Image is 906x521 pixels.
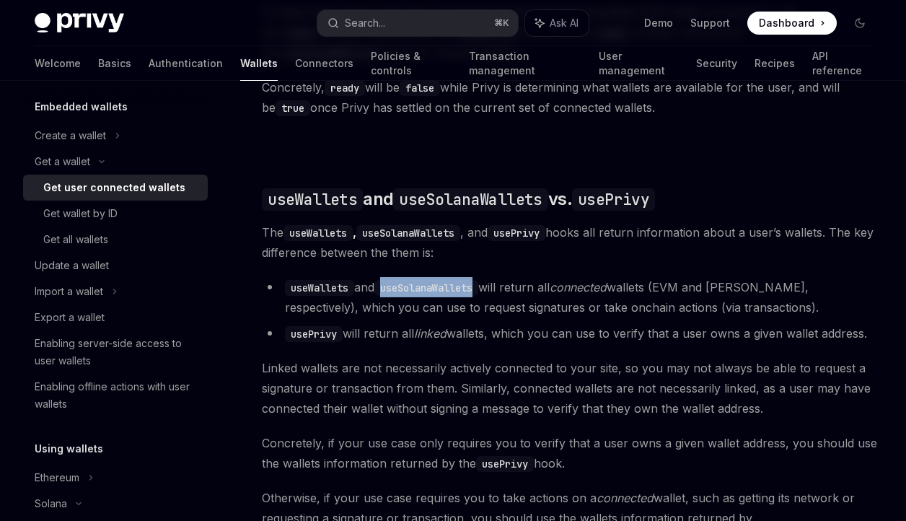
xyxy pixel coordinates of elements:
[35,495,67,512] div: Solana
[262,358,880,419] span: Linked wallets are not necessarily actively connected to your site, so you may not always be able...
[35,98,128,115] h5: Embedded wallets
[374,280,478,296] code: useSolanaWallets
[599,46,679,81] a: User management
[43,179,185,196] div: Get user connected wallets
[469,46,581,81] a: Transaction management
[597,491,654,505] em: connected
[848,12,871,35] button: Toggle dark mode
[35,378,199,413] div: Enabling offline actions with user wallets
[23,227,208,253] a: Get all wallets
[325,80,365,96] code: ready
[747,12,837,35] a: Dashboard
[35,127,106,144] div: Create a wallet
[35,13,124,33] img: dark logo
[696,46,737,81] a: Security
[23,305,208,330] a: Export a wallet
[400,80,440,96] code: false
[262,433,880,473] span: Concretely, if your use case only requires you to verify that a user owns a given wallet address,...
[43,231,108,248] div: Get all wallets
[240,46,278,81] a: Wallets
[550,16,579,30] span: Ask AI
[525,10,589,36] button: Ask AI
[283,225,460,240] strong: ,
[262,323,880,343] li: will return all wallets, which you can use to verify that a user owns a given wallet address.
[644,16,673,30] a: Demo
[345,14,385,32] div: Search...
[759,16,814,30] span: Dashboard
[414,326,447,341] em: linked
[23,201,208,227] a: Get wallet by ID
[98,46,131,81] a: Basics
[43,205,118,222] div: Get wallet by ID
[23,374,208,417] a: Enabling offline actions with user wallets
[356,225,460,241] code: useSolanaWallets
[23,253,208,279] a: Update a wallet
[285,280,354,296] code: useWallets
[262,188,363,211] code: useWallets
[35,283,103,300] div: Import a wallet
[295,46,353,81] a: Connectors
[812,46,871,81] a: API reference
[35,469,79,486] div: Ethereum
[371,46,452,81] a: Policies & controls
[476,456,534,472] code: usePrivy
[35,153,90,170] div: Get a wallet
[35,440,103,457] h5: Using wallets
[488,225,545,241] code: usePrivy
[285,326,343,342] code: usePrivy
[262,77,880,118] span: Concretely, will be while Privy is determining what wallets are available for the user, and will ...
[550,280,607,294] em: connected
[262,277,880,318] li: and will return all wallets (EVM and [PERSON_NAME], respectively), which you can use to request s...
[317,10,518,36] button: Search...⌘K
[23,330,208,374] a: Enabling server-side access to user wallets
[262,188,655,211] span: and vs.
[23,175,208,201] a: Get user connected wallets
[35,335,199,369] div: Enabling server-side access to user wallets
[262,222,880,263] span: The , and hooks all return information about a user’s wallets. The key difference between the the...
[149,46,223,81] a: Authentication
[494,17,509,29] span: ⌘ K
[35,46,81,81] a: Welcome
[35,257,109,274] div: Update a wallet
[690,16,730,30] a: Support
[572,188,655,211] code: usePrivy
[283,225,353,241] code: useWallets
[276,100,310,116] code: true
[393,188,547,211] code: useSolanaWallets
[35,309,105,326] div: Export a wallet
[755,46,795,81] a: Recipes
